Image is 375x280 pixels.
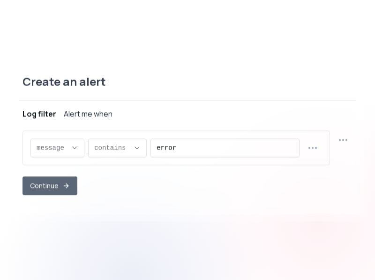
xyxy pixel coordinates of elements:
span: message [37,143,67,152]
div: Log filterAlert me when [22,127,352,206]
button: Continue [22,176,77,195]
span: contains [94,143,129,152]
div: Create an alert [19,74,356,101]
button: Descriptive Select [88,138,147,157]
div: Log filter [22,108,56,119]
button: Log filterAlert me when [22,101,352,127]
button: Descriptive Select [30,138,84,157]
input: Enter text value... [157,139,293,157]
div: Alert me when [64,108,112,119]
